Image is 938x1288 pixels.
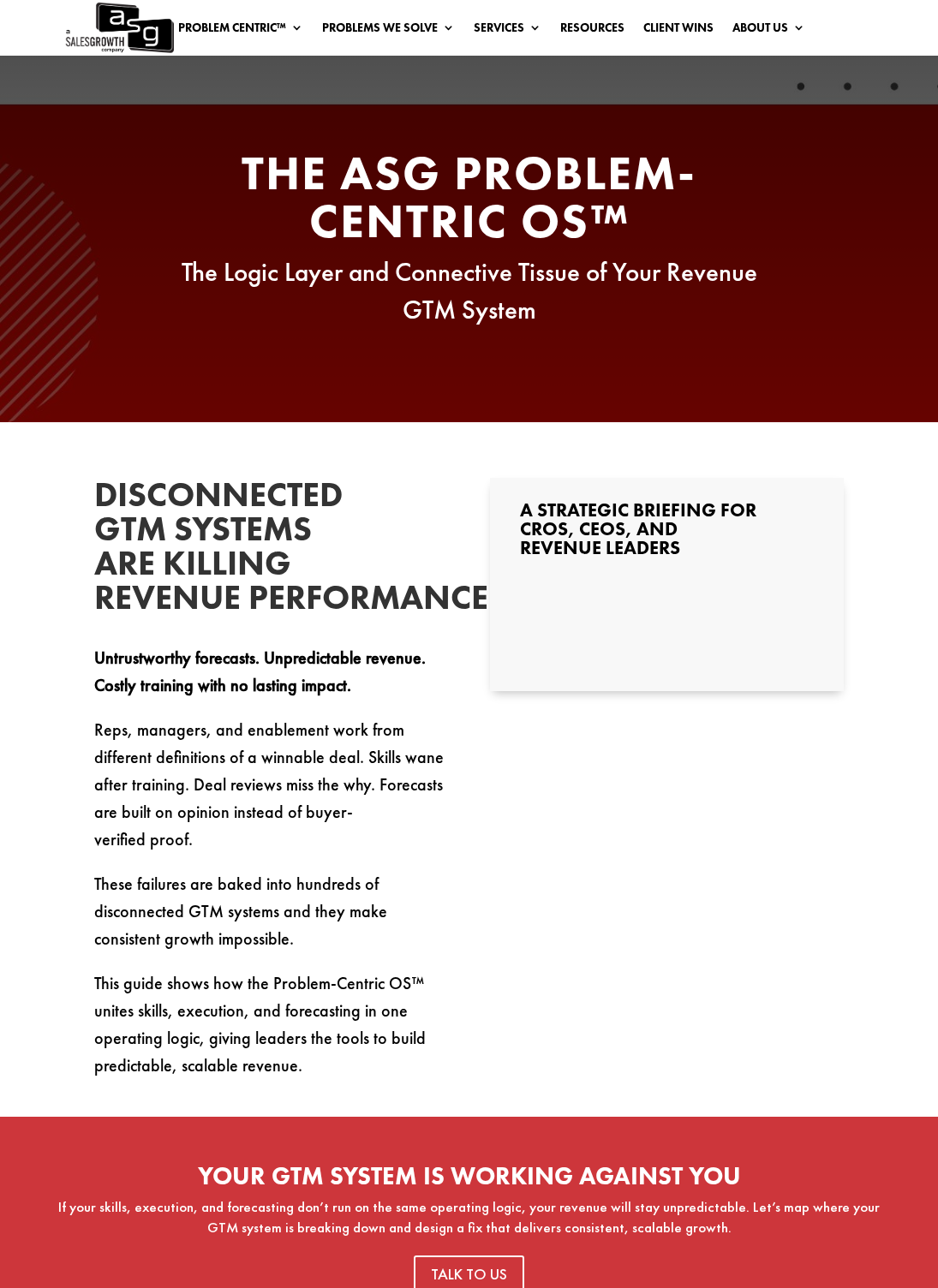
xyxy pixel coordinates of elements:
[94,870,449,969] p: These failures are baked into hundreds of disconnected GTM systems and they make consistent growt...
[643,21,714,40] a: Client Wins
[178,21,303,40] a: Problem Centric™
[94,478,351,623] h2: Disconnected GTM Systems Are Killing Revenue Performance
[560,21,624,40] a: Resources
[94,716,449,870] p: Reps, managers, and enablement work from different definitions of a winnable deal. Skills wane af...
[51,1197,887,1238] p: If your skills, execution, and forecasting don’t run on the same operating logic, your revenue wi...
[144,253,795,328] p: The Logic Layer and Connective Tissue of Your Revenue GTM System
[94,969,449,1079] p: This guide shows how the Problem-Centric OS™ unites skills, execution, and forecasting in one ope...
[144,149,795,253] h2: The ASG Problem-Centric OS™
[94,647,426,696] strong: Untrustworthy forecasts. Unpredictable revenue. Costly training with no lasting impact.
[520,501,815,566] h3: A Strategic Briefing for CROs, CEOs, and Revenue Leaders
[474,21,541,40] a: Services
[732,21,805,40] a: About Us
[322,21,455,40] a: Problems We Solve
[51,1164,887,1197] h2: Your GTM System Is Working Against You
